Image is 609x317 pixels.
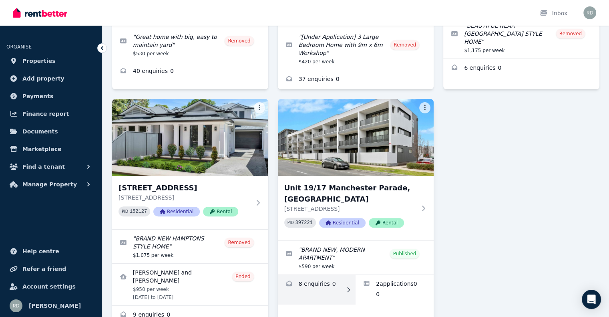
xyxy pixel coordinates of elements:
a: Enquiries for 8 Ross Street, Paralowie [278,70,434,89]
a: Edit listing: Great home with big, easy to maintain yard [112,28,268,62]
a: Edit listing: BRAND NEW, MODERN APARTMENT [278,241,434,275]
a: Edit listing: [Under Application] 3 Large Bedroom Home with 9m x 6m Workshop [278,28,434,70]
button: Find a tenant [6,159,96,175]
a: Payments [6,88,96,104]
a: Refer a friend [6,261,96,277]
p: [STREET_ADDRESS] [119,194,251,202]
div: Open Intercom Messenger [582,290,601,309]
img: Robert De Donatis [10,299,22,312]
a: Unit 19/17 Manchester Parade, LightsviewUnit 19/17 Manchester Parade, [GEOGRAPHIC_DATA][STREET_AD... [278,99,434,240]
a: Enquiries for 3 Blanche Street, Ridgehaven [112,62,268,81]
a: Account settings [6,279,96,295]
code: 152127 [130,209,147,214]
a: Add property [6,71,96,87]
span: Rental [203,207,238,216]
span: Help centre [22,246,59,256]
span: Rental [369,218,404,228]
img: RentBetter [13,7,67,19]
span: Properties [22,56,56,66]
span: Documents [22,127,58,136]
button: More options [254,102,265,113]
span: Refer a friend [22,264,66,274]
a: Finance report [6,106,96,122]
span: Residential [153,207,200,216]
small: PID [122,209,128,214]
a: View details for Sally and Khaled Knayfati [112,264,268,305]
span: Account settings [22,282,76,291]
code: 397221 [295,220,313,226]
span: Add property [22,74,64,83]
img: 123B Third Avenue, ROYSTON PARK [112,99,268,176]
span: Residential [319,218,366,228]
a: Help centre [6,243,96,259]
span: [PERSON_NAME] [29,301,81,311]
span: Marketplace [22,144,61,154]
h3: [STREET_ADDRESS] [119,182,251,194]
a: Enquiries for Unit 19/17 Manchester Parade, Lightsview [278,275,356,305]
p: [STREET_ADDRESS] [284,205,416,213]
a: Marketplace [6,141,96,157]
span: ORGANISE [6,44,32,50]
span: Payments [22,91,53,101]
img: Robert De Donatis [583,6,596,19]
a: Properties [6,53,96,69]
a: Enquiries for 123A Third Avenue, Royston Park [443,59,599,78]
button: More options [419,102,430,113]
a: Edit listing: BEAUTIFUL NEAR NEW HAMPTONS STYLE HOME [443,17,599,59]
a: Applications for Unit 19/17 Manchester Parade, Lightsview [356,275,434,305]
a: 123B Third Avenue, ROYSTON PARK[STREET_ADDRESS][STREET_ADDRESS]PID 152127ResidentialRental [112,99,268,229]
small: PID [287,220,294,225]
span: Finance report [22,109,69,119]
span: Manage Property [22,180,77,189]
h3: Unit 19/17 Manchester Parade, [GEOGRAPHIC_DATA] [284,182,416,205]
a: Documents [6,123,96,139]
div: Inbox [539,9,567,17]
a: Edit listing: BRAND NEW HAMPTONS STYLE HOME [112,230,268,263]
img: Unit 19/17 Manchester Parade, Lightsview [278,99,434,176]
button: Manage Property [6,176,96,192]
span: Find a tenant [22,162,65,172]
